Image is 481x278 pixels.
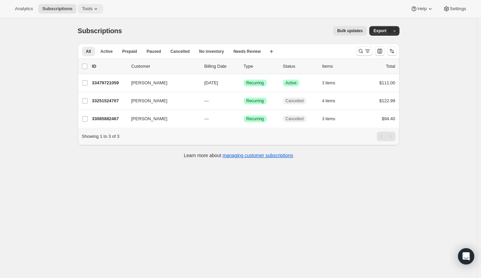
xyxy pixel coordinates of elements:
button: [PERSON_NAME] [127,95,195,106]
span: Tools [82,6,92,12]
span: Settings [450,6,466,12]
button: 4 items [322,96,343,106]
span: Active [101,49,113,54]
button: Settings [439,4,470,14]
button: Search and filter results [356,46,372,56]
span: All [86,49,91,54]
span: --- [204,98,209,103]
button: Analytics [11,4,37,14]
span: Subscriptions [42,6,72,12]
span: Active [286,80,297,86]
button: Sort the results [387,46,397,56]
button: Help [407,4,437,14]
div: Items [322,63,356,70]
div: 33479721059[PERSON_NAME][DATE]SuccessRecurringSuccessActive3 items$111.00 [92,78,395,88]
span: $111.00 [379,80,395,85]
span: Prepaid [122,49,137,54]
p: 33085882467 [92,115,126,122]
div: 33085882467[PERSON_NAME]---SuccessRecurringCancelled3 items$94.40 [92,114,395,124]
p: Showing 1 to 3 of 3 [82,133,119,140]
span: [DATE] [204,80,218,85]
p: 33251524707 [92,98,126,104]
span: Subscriptions [78,27,122,35]
button: Create new view [266,47,277,56]
button: [PERSON_NAME] [127,113,195,124]
span: --- [204,116,209,121]
p: Customer [131,63,199,70]
p: Total [386,63,395,70]
nav: Pagination [377,132,395,141]
span: Recurring [246,116,264,122]
span: Export [373,28,386,34]
span: 4 items [322,98,335,104]
span: Cancelled [286,116,304,122]
button: Tools [78,4,103,14]
span: Recurring [246,98,264,104]
button: 3 items [322,114,343,124]
div: IDCustomerBilling DateTypeStatusItemsTotal [92,63,395,70]
button: Export [369,26,390,36]
span: $94.40 [382,116,395,121]
span: 3 items [322,116,335,122]
span: Paused [147,49,161,54]
button: Bulk updates [333,26,367,36]
div: Type [244,63,278,70]
span: No inventory [199,49,224,54]
span: [PERSON_NAME] [131,98,168,104]
span: Recurring [246,80,264,86]
span: 3 items [322,80,335,86]
span: $122.99 [379,98,395,103]
div: 33251524707[PERSON_NAME]---SuccessRecurringCancelled4 items$122.99 [92,96,395,106]
span: Bulk updates [337,28,363,34]
a: managing customer subscriptions [222,153,293,158]
p: Billing Date [204,63,238,70]
span: [PERSON_NAME] [131,80,168,86]
span: Cancelled [171,49,190,54]
button: [PERSON_NAME] [127,78,195,88]
p: Status [283,63,317,70]
span: Needs Review [234,49,261,54]
div: Open Intercom Messenger [458,248,474,264]
span: Analytics [15,6,33,12]
span: [PERSON_NAME] [131,115,168,122]
button: Subscriptions [38,4,76,14]
p: Learn more about [184,152,293,159]
p: 33479721059 [92,80,126,86]
span: Cancelled [286,98,304,104]
button: 3 items [322,78,343,88]
button: Customize table column order and visibility [375,46,385,56]
span: Help [417,6,427,12]
p: ID [92,63,126,70]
